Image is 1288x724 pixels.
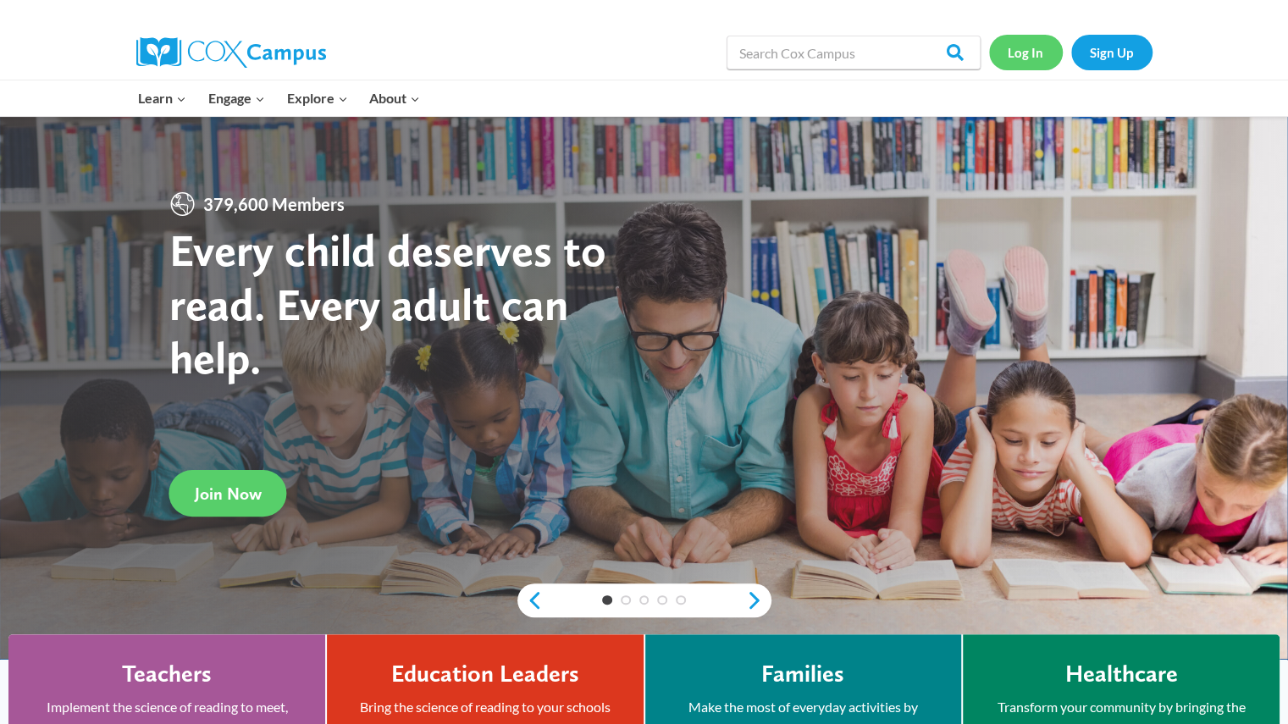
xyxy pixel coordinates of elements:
[169,470,287,517] a: Join Now
[621,595,631,605] a: 2
[128,80,198,116] button: Child menu of Learn
[169,223,606,384] strong: Every child deserves to read. Every adult can help.
[276,80,359,116] button: Child menu of Explore
[128,80,431,116] nav: Primary Navigation
[602,595,612,605] a: 1
[122,660,212,688] h4: Teachers
[1064,660,1177,688] h4: Healthcare
[195,484,262,504] span: Join Now
[358,80,431,116] button: Child menu of About
[1071,35,1153,69] a: Sign Up
[391,660,579,688] h4: Education Leaders
[136,37,326,68] img: Cox Campus
[746,590,771,611] a: next
[517,590,543,611] a: previous
[989,35,1153,69] nav: Secondary Navigation
[676,595,686,605] a: 5
[639,595,650,605] a: 3
[517,583,771,617] div: content slider buttons
[989,35,1063,69] a: Log In
[197,80,276,116] button: Child menu of Engage
[196,191,351,218] span: 379,600 Members
[657,595,667,605] a: 4
[727,36,981,69] input: Search Cox Campus
[761,660,844,688] h4: Families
